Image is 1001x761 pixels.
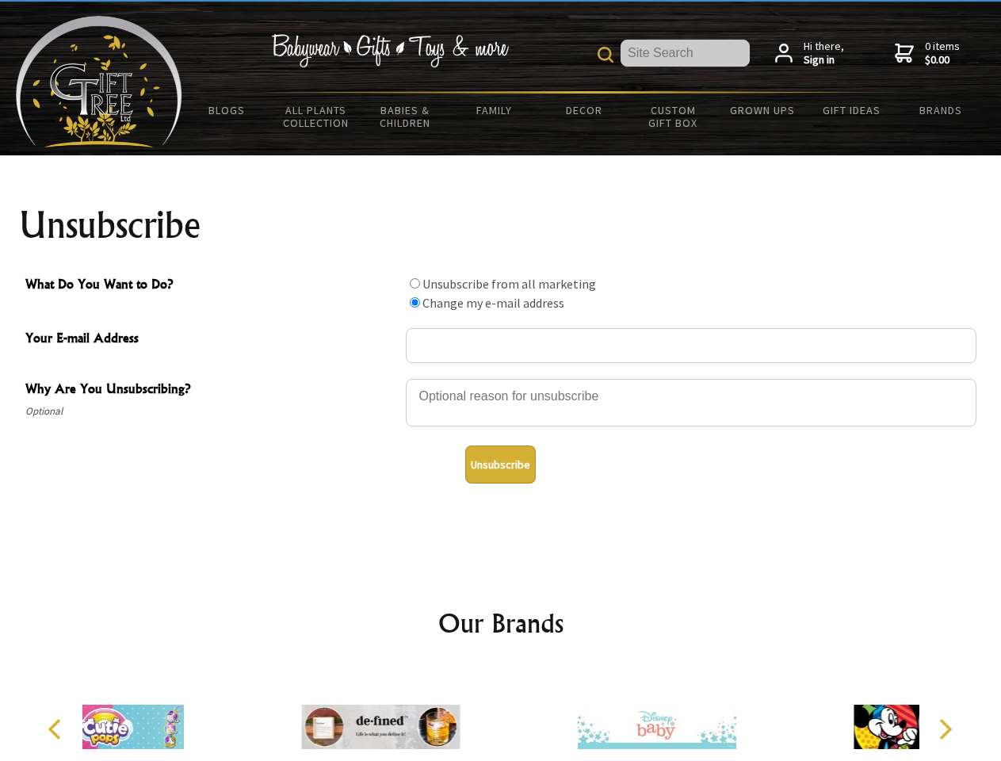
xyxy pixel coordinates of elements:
span: What Do You Want to Do? [25,274,398,297]
a: Grown Ups [717,94,807,127]
button: Unsubscribe [465,446,536,484]
input: Site Search [621,40,750,67]
a: Decor [539,94,628,127]
img: Babywear - Gifts - Toys & more [271,34,509,67]
a: Family [450,94,540,127]
h1: Unsubscribe [19,206,983,244]
span: Optional [25,402,398,421]
button: Previous [40,712,75,747]
a: 0 items$0.00 [895,40,960,67]
a: Babies & Children [361,94,450,140]
label: Unsubscribe from all marketing [422,276,596,292]
span: Your E-mail Address [25,328,398,351]
input: What Do You Want to Do? [410,278,420,289]
a: Brands [896,94,986,127]
a: All Plants Collection [272,94,361,140]
textarea: Why Are You Unsubscribing? [406,379,976,426]
span: 0 items [925,39,960,67]
input: What Do You Want to Do? [410,297,420,308]
span: Why Are You Unsubscribing? [25,379,398,402]
img: Babyware - Gifts - Toys and more... [16,16,182,147]
button: Next [927,712,962,747]
a: Gift Ideas [807,94,896,127]
h2: Our Brands [32,604,970,642]
strong: $0.00 [925,53,960,67]
strong: Sign in [804,53,844,67]
label: Change my e-mail address [422,295,564,311]
img: product search [598,47,613,63]
a: Hi there,Sign in [775,40,844,67]
a: Custom Gift Box [628,94,718,140]
a: BLOGS [182,94,272,127]
input: Your E-mail Address [406,328,976,363]
span: Hi there, [804,40,844,67]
